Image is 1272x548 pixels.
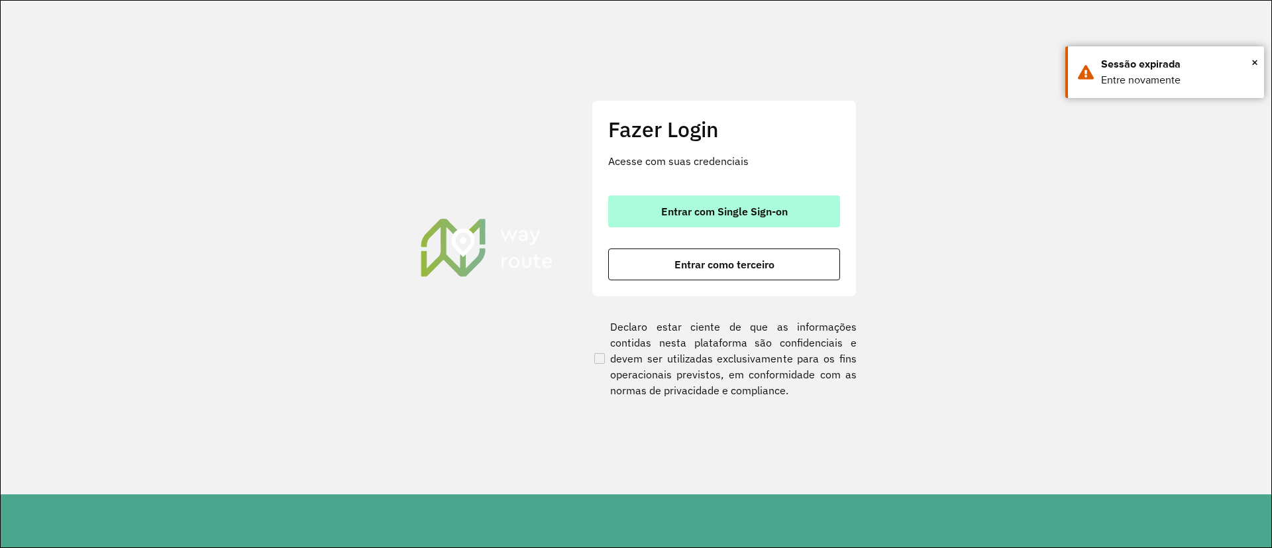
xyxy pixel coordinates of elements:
span: Entrar como terceiro [674,259,774,270]
p: Acesse com suas credenciais [608,153,840,169]
button: button [608,195,840,227]
div: Entre novamente [1101,72,1254,88]
div: Sessão expirada [1101,56,1254,72]
label: Declaro estar ciente de que as informações contidas nesta plataforma são confidenciais e devem se... [592,319,857,398]
button: button [608,248,840,280]
span: × [1251,52,1258,72]
h2: Fazer Login [608,117,840,142]
img: Roteirizador AmbevTech [419,217,555,278]
button: Close [1251,52,1258,72]
span: Entrar com Single Sign-on [661,206,788,217]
